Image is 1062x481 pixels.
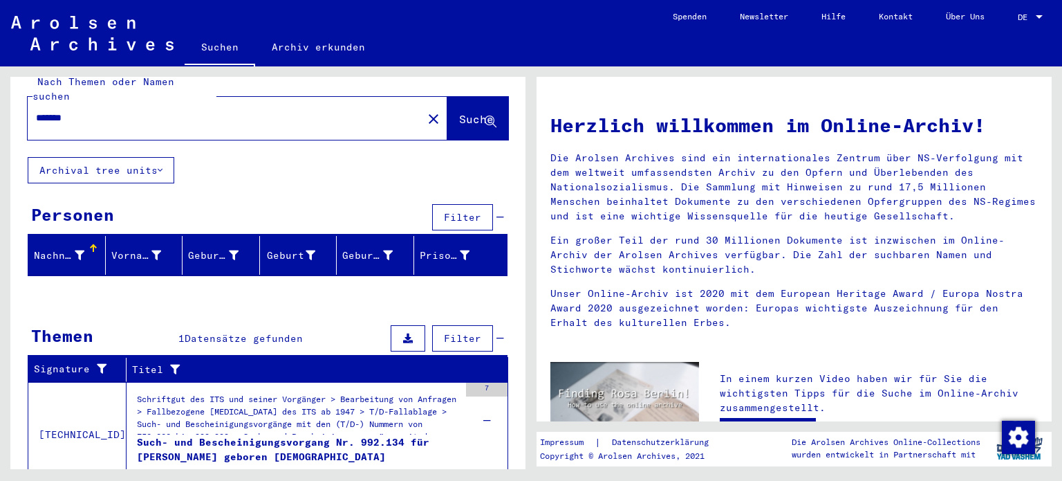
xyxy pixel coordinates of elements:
[188,248,239,263] div: Geburtsname
[137,435,459,477] div: Such- und Bescheinigungsvorgang Nr. 992.134 für [PERSON_NAME] geboren [DEMOGRAPHIC_DATA]
[265,248,316,263] div: Geburt‏
[459,112,494,126] span: Suche
[342,244,413,266] div: Geburtsdatum
[432,204,493,230] button: Filter
[550,287,1038,330] p: Unser Online-Archiv ist 2020 mit dem European Heritage Award / Europa Nostra Award 2020 ausgezeic...
[792,448,980,461] p: wurden entwickelt in Partnerschaft mit
[550,151,1038,224] p: Die Arolsen Archives sind ein internationales Zentrum über NS-Verfolgung mit dem weltweit umfasse...
[720,372,1038,415] p: In einem kurzen Video haben wir für Sie die wichtigsten Tipps für die Suche im Online-Archiv zusa...
[420,248,470,263] div: Prisoner #
[188,244,259,266] div: Geburtsname
[342,248,393,263] div: Geburtsdatum
[31,323,93,348] div: Themen
[550,233,1038,277] p: Ein großer Teil der rund 30 Millionen Dokumente ist inzwischen im Online-Archiv der Arolsen Archi...
[540,435,725,450] div: |
[185,30,255,66] a: Suchen
[444,332,481,345] span: Filter
[28,157,174,183] button: Archival tree units
[444,211,481,224] span: Filter
[425,111,442,127] mat-icon: close
[34,244,105,266] div: Nachname
[1018,12,1033,22] span: DE
[466,383,507,397] div: 7
[34,362,109,376] div: Signature
[540,450,725,462] p: Copyright © Arolsen Archives, 2021
[111,248,162,263] div: Vorname
[720,418,816,446] a: Video ansehen
[34,248,84,263] div: Nachname
[185,332,303,345] span: Datensätze gefunden
[137,393,459,435] div: Schriftgut des ITS und seiner Vorgänger > Bearbeitung von Anfragen > Fallbezogene [MEDICAL_DATA] ...
[432,325,493,352] button: Filter
[447,97,508,140] button: Suche
[540,435,595,450] a: Impressum
[550,111,1038,140] h1: Herzlich willkommen im Online-Archiv!
[255,30,382,64] a: Archiv erkunden
[420,244,491,266] div: Prisoner #
[183,236,260,275] mat-header-cell: Geburtsname
[34,359,126,381] div: Signature
[414,236,507,275] mat-header-cell: Prisoner #
[106,236,183,275] mat-header-cell: Vorname
[1002,421,1035,454] img: Zustimmung ändern
[994,431,1045,466] img: yv_logo.png
[601,435,725,450] a: Datenschutzerklärung
[265,244,337,266] div: Geburt‏
[260,236,337,275] mat-header-cell: Geburt‏
[178,332,185,345] span: 1
[111,244,183,266] div: Vorname
[792,436,980,448] p: Die Arolsen Archives Online-Collections
[132,363,474,377] div: Titel
[11,16,174,51] img: Arolsen_neg.svg
[132,359,491,381] div: Titel
[420,105,447,132] button: Clear
[550,362,699,443] img: video.jpg
[31,202,114,227] div: Personen
[28,236,106,275] mat-header-cell: Nachname
[337,236,414,275] mat-header-cell: Geburtsdatum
